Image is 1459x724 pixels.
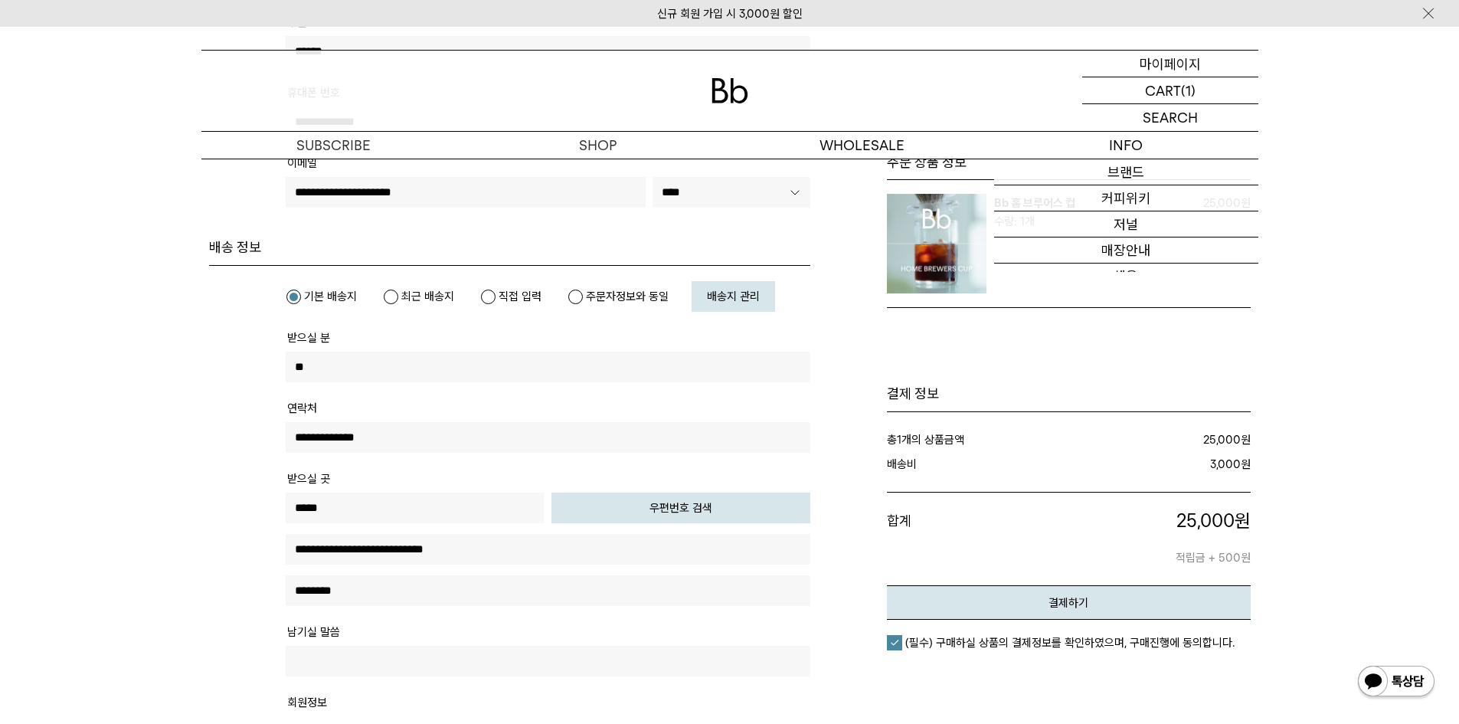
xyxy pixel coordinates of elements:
th: 회원정보 [287,693,327,715]
span: 받으실 곳 [287,472,330,486]
p: CART [1145,77,1181,103]
strong: 3,000 [1210,457,1241,471]
a: SUBSCRIBE [201,132,466,159]
img: 카카오톡 채널 1:1 채팅 버튼 [1356,664,1436,701]
dd: 원 [1084,431,1251,449]
img: Bb 홈 브루어스 컵 [887,194,986,293]
label: 최근 배송지 [383,289,454,304]
span: 25,000 [1176,509,1235,532]
a: 신규 회원 가입 시 3,000원 할인 [657,7,803,21]
dt: 배송비 [887,455,1064,473]
dt: 총 개의 상품금액 [887,431,1084,449]
button: 우편번호 검색 [551,493,810,523]
strong: 25,000 [1203,433,1241,447]
p: INFO [994,132,1258,159]
span: 배송지 관리 [707,290,760,303]
dd: 원 [1063,455,1251,473]
p: 적립금 + 500원 [1043,533,1251,567]
strong: 1 [897,433,901,447]
label: 직접 입력 [480,289,541,304]
label: 주문자정보와 동일 [568,289,669,304]
p: 원 [1043,508,1251,534]
a: 마이페이지 [1082,51,1258,77]
h3: 주문 상품 정보 [887,153,1251,172]
button: 결제하기 [887,585,1251,620]
dt: 합계 [887,508,1044,568]
a: 매장안내 [994,238,1258,264]
img: 로고 [712,78,748,103]
a: 채용 [994,264,1258,290]
p: SEARCH [1143,104,1198,131]
span: 연락처 [287,401,317,415]
a: 커피위키 [994,185,1258,211]
p: WHOLESALE [730,132,994,159]
em: 결제하기 [1048,596,1088,610]
span: 받으실 분 [287,331,330,345]
h4: 배송 정보 [209,238,810,257]
span: 이메일 [287,156,317,170]
a: SHOP [466,132,730,159]
em: (필수) 구매하실 상품의 결제정보를 확인하였으며, 구매진행에 동의합니다. [905,636,1235,650]
th: 남기실 말씀 [287,623,340,644]
h1: 결제 정보 [887,385,1251,403]
label: 기본 배송지 [286,289,357,304]
p: 마이페이지 [1140,51,1201,77]
a: 배송지 관리 [692,281,775,312]
p: (1) [1181,77,1196,103]
a: 브랜드 [994,159,1258,185]
a: CART (1) [1082,77,1258,104]
a: 저널 [994,211,1258,238]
